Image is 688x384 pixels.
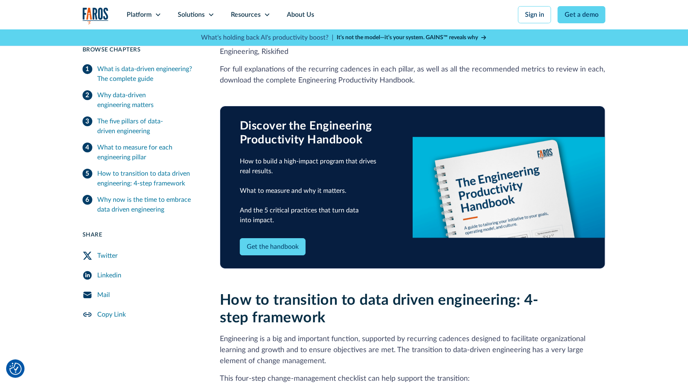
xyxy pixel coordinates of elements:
[97,169,200,188] div: How to transition to data driven engineering: 4-step framework
[518,6,551,23] a: Sign in
[83,139,200,165] a: What to measure for each engineering pillar
[127,10,152,20] div: Platform
[83,266,200,285] a: LinkedIn Share
[83,165,200,192] a: How to transition to data driven engineering: 4-step framework
[83,192,200,218] a: Why now is the time to embrace data driven engineering
[240,119,393,147] div: Discover the Engineering Productivity Handbook
[83,46,200,54] div: Browse Chapters
[201,33,333,42] p: What's holding back AI's productivity boost? |
[220,292,605,327] h2: How to transition to data driven engineering: 4-step framework
[83,285,200,305] a: Mail Share
[97,116,200,136] div: The five pillars of data-driven engineering
[97,310,126,319] div: Copy Link
[220,334,605,367] p: Engineering is a big and important function, supported by recurring cadences designed to facilita...
[231,10,261,20] div: Resources
[9,363,22,375] img: Revisit consent button
[97,143,200,162] div: What to measure for each engineering pillar
[97,290,110,300] div: Mail
[240,238,306,255] a: Get the handbook
[97,90,200,110] div: Why data-driven engineering matters
[413,137,605,238] img: The cover of The Engineering Productivity Handbook on a turquoise background
[97,195,200,214] div: Why now is the time to embrace data driven engineering
[83,87,200,113] a: Why data-driven engineering matters
[83,61,200,87] a: What is data-driven engineering? The complete guide
[97,270,121,280] div: Linkedin
[337,35,478,40] strong: It’s not the model—it’s your system. GAINS™ reveals why
[337,33,487,42] a: It’s not the model—it’s your system. GAINS™ reveals why
[220,64,605,86] p: For full explanations of the recurring cadences in each pillar, as well as all the recommended me...
[97,64,200,84] div: What is data-driven engineering? The complete guide
[558,6,605,23] a: Get a demo
[240,156,393,225] div: How to build a high-impact program that drives real results. ‍ What to measure and why it matters...
[178,10,205,20] div: Solutions
[83,246,200,266] a: Twitter Share
[83,113,200,139] a: The five pillars of data-driven engineering
[83,231,200,239] div: Share
[9,363,22,375] button: Cookie Settings
[97,251,118,261] div: Twitter
[83,7,109,24] img: Logo of the analytics and reporting company Faros.
[83,7,109,24] a: home
[83,305,200,324] a: Copy Link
